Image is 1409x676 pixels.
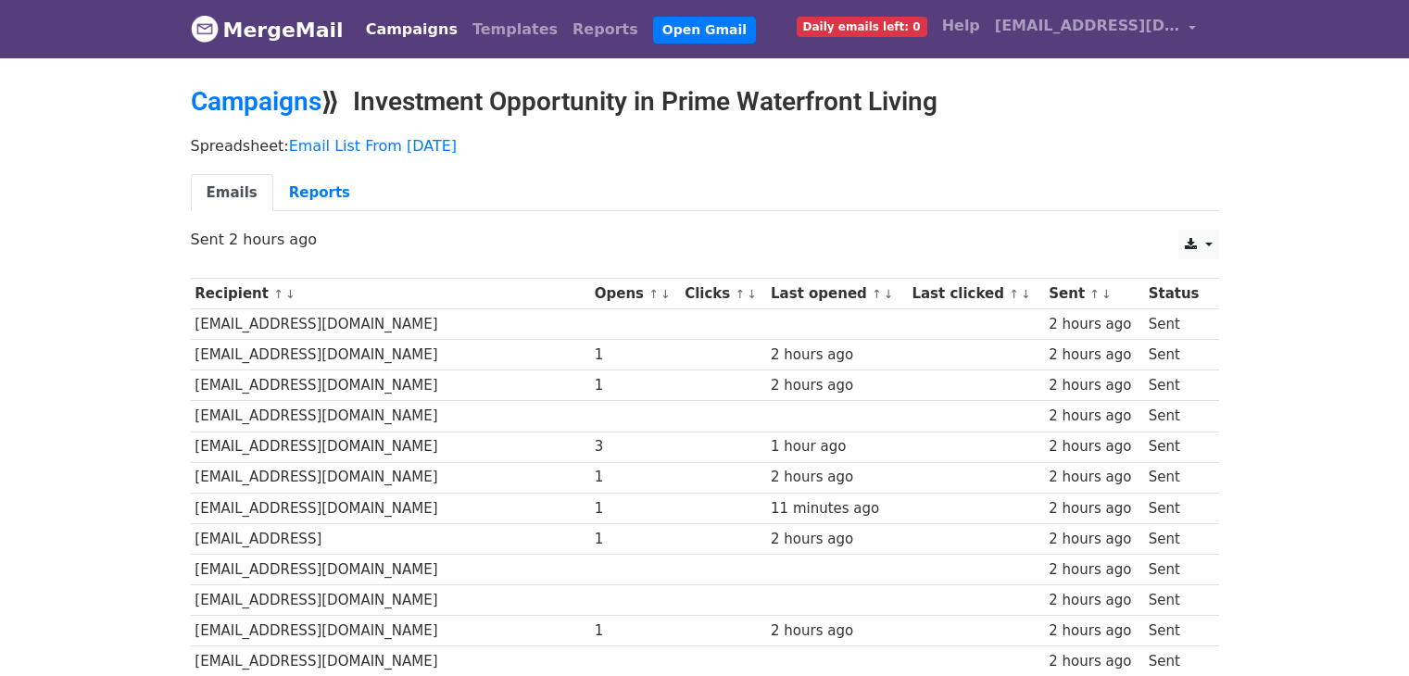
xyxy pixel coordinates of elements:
[191,136,1219,156] p: Spreadsheet:
[191,493,590,523] td: [EMAIL_ADDRESS][DOMAIN_NAME]
[1049,406,1139,427] div: 2 hours ago
[680,279,766,309] th: Clicks
[1009,287,1019,301] a: ↑
[771,529,903,550] div: 2 hours ago
[1144,401,1209,432] td: Sent
[191,15,219,43] img: MergeMail logo
[1049,529,1139,550] div: 2 hours ago
[771,498,903,520] div: 11 minutes ago
[191,86,1219,118] h2: ⟫ Investment Opportunity in Prime Waterfront Living
[191,523,590,554] td: [EMAIL_ADDRESS]
[747,287,757,301] a: ↓
[565,11,646,48] a: Reports
[872,287,882,301] a: ↑
[191,585,590,616] td: [EMAIL_ADDRESS][DOMAIN_NAME]
[359,11,465,48] a: Campaigns
[1049,314,1139,335] div: 2 hours ago
[191,230,1219,249] p: Sent 2 hours ago
[191,554,590,584] td: [EMAIL_ADDRESS][DOMAIN_NAME]
[191,174,273,212] a: Emails
[771,620,903,642] div: 2 hours ago
[595,620,676,642] div: 1
[273,287,283,301] a: ↑
[771,375,903,396] div: 2 hours ago
[191,340,590,370] td: [EMAIL_ADDRESS][DOMAIN_NAME]
[595,375,676,396] div: 1
[191,10,344,49] a: MergeMail
[1049,590,1139,611] div: 2 hours ago
[191,309,590,340] td: [EMAIL_ADDRESS][DOMAIN_NAME]
[789,7,935,44] a: Daily emails left: 0
[595,498,676,520] div: 1
[465,11,565,48] a: Templates
[1049,344,1139,366] div: 2 hours ago
[653,17,756,44] a: Open Gmail
[191,279,590,309] th: Recipient
[648,287,659,301] a: ↑
[1044,279,1143,309] th: Sent
[766,279,907,309] th: Last opened
[1089,287,1100,301] a: ↑
[191,370,590,401] td: [EMAIL_ADDRESS][DOMAIN_NAME]
[1049,559,1139,581] div: 2 hours ago
[273,174,366,212] a: Reports
[1144,523,1209,554] td: Sent
[1021,287,1031,301] a: ↓
[1101,287,1112,301] a: ↓
[771,467,903,488] div: 2 hours ago
[1144,585,1209,616] td: Sent
[1144,462,1209,493] td: Sent
[285,287,296,301] a: ↓
[660,287,671,301] a: ↓
[771,436,903,457] div: 1 hour ago
[1144,616,1209,646] td: Sent
[1144,340,1209,370] td: Sent
[908,279,1045,309] th: Last clicked
[1049,651,1139,672] div: 2 hours ago
[1144,493,1209,523] td: Sent
[1144,279,1209,309] th: Status
[884,287,894,301] a: ↓
[1049,375,1139,396] div: 2 hours ago
[595,529,676,550] div: 1
[1144,432,1209,462] td: Sent
[191,616,590,646] td: [EMAIL_ADDRESS][DOMAIN_NAME]
[771,344,903,366] div: 2 hours ago
[191,462,590,493] td: [EMAIL_ADDRESS][DOMAIN_NAME]
[191,401,590,432] td: [EMAIL_ADDRESS][DOMAIN_NAME]
[1144,554,1209,584] td: Sent
[995,15,1180,37] span: [EMAIL_ADDRESS][DOMAIN_NAME]
[595,436,676,457] div: 3
[797,17,927,37] span: Daily emails left: 0
[1049,467,1139,488] div: 2 hours ago
[1049,498,1139,520] div: 2 hours ago
[1049,620,1139,642] div: 2 hours ago
[935,7,988,44] a: Help
[988,7,1204,51] a: [EMAIL_ADDRESS][DOMAIN_NAME]
[289,137,457,155] a: Email List From [DATE]
[191,432,590,462] td: [EMAIL_ADDRESS][DOMAIN_NAME]
[595,344,676,366] div: 1
[735,287,745,301] a: ↑
[191,86,321,117] a: Campaigns
[1049,436,1139,457] div: 2 hours ago
[595,467,676,488] div: 1
[1144,370,1209,401] td: Sent
[1144,309,1209,340] td: Sent
[590,279,680,309] th: Opens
